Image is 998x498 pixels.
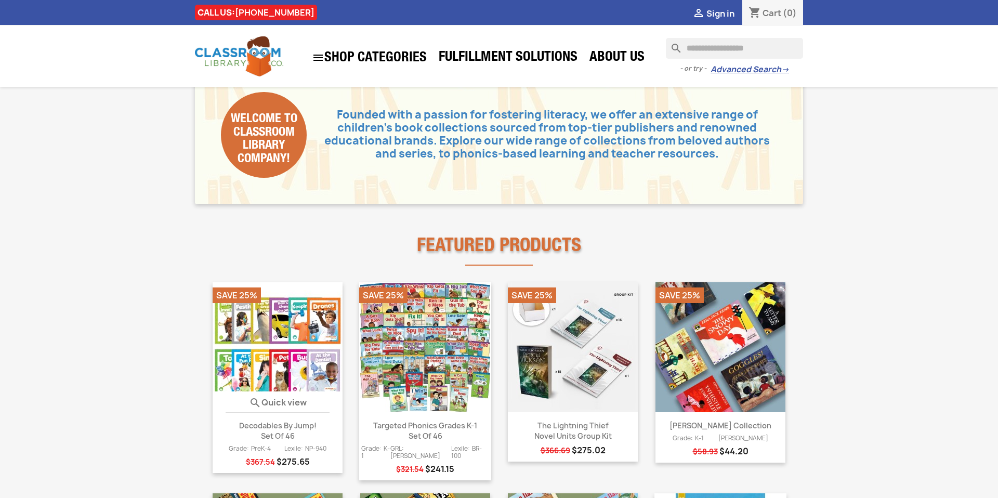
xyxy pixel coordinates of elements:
div: Welcome to Classroom Library Company! [221,92,307,178]
i: search [666,38,678,50]
span: → [781,64,789,75]
img: Classroom Library Company [195,36,283,76]
div: CALL US: [195,5,317,20]
span: Sign in [706,8,734,19]
p: Founded with a passion for fostering literacy, we offer an extensive range of children's book col... [307,109,777,161]
a: [PERSON_NAME] Collection [669,421,771,430]
a:  Sign in [692,8,734,19]
img: Favorite Authors: Ezra Jack Keats [655,282,785,412]
span: Regular price [246,457,275,467]
a: [PHONE_NUMBER] [235,7,314,18]
span: GRL: [PERSON_NAME] [390,445,451,460]
a: Advanced Search→ [711,64,789,75]
i:  [312,51,324,64]
span: Grade: K-1 [361,445,390,460]
span: Lexile: BR-100 [451,445,489,460]
li: Save 25% [508,287,556,303]
a: The Lightning ThiefNovel Units Group Kit [534,421,612,441]
span: Grade: PreK-4 [229,445,271,453]
i:  [692,8,705,20]
input: Search [666,38,803,59]
img: The Lightning Thief (Novel Units Group Kit) [508,282,638,412]
li: Save 25% [213,287,261,303]
a: Fulfillment Solutions [434,48,583,69]
span: - or try - [680,63,711,74]
a: Targeted Phonics Grades K-1 (Set of 46) [359,282,491,412]
span: Cart [763,7,781,19]
li: Save 25% [359,287,408,303]
h2: Featured Products [195,225,803,258]
i:  [249,397,261,409]
span: Grade: K-1 [673,435,704,442]
span: Regular price [693,447,718,457]
a: Quick view [249,397,307,408]
span: Price [425,463,454,475]
a: SHOP CATEGORIES [307,46,432,69]
li: Save 25% [655,287,704,303]
i: shopping_cart [748,7,761,20]
a: About Us [584,48,650,69]
span: (0) [783,7,797,19]
span: Regular price [396,464,424,475]
span: Price [572,444,606,456]
a: Targeted Phonics Grades K-1Set of 46 [373,421,477,441]
span: Lexile: NP-940 [284,445,326,453]
span: Regular price [541,445,570,456]
img: Targeted Phonics Grades K-1 (Set of 46) [360,282,490,412]
span: Price [277,456,310,467]
img: Decodables by Jump! (Set of 46) [213,282,343,412]
span: [PERSON_NAME] [718,435,768,442]
a: Decodables by Jump!Set of 46 [239,421,317,441]
span: Price [719,445,748,457]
